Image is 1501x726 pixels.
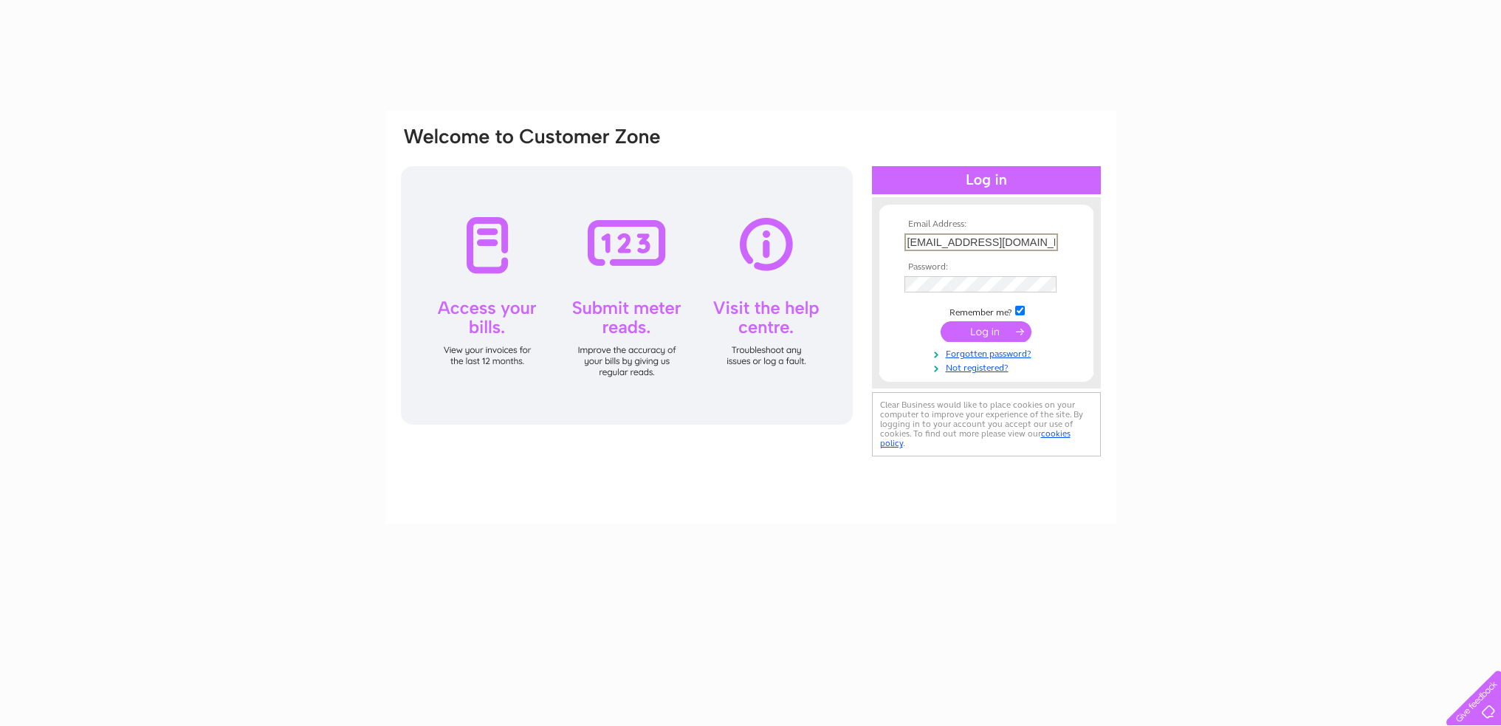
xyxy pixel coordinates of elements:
th: Password: [901,262,1072,273]
th: Email Address: [901,219,1072,230]
a: Forgotten password? [904,346,1072,360]
div: Clear Business would like to place cookies on your computer to improve your experience of the sit... [872,392,1101,456]
a: Not registered? [904,360,1072,374]
input: Submit [941,321,1031,342]
a: cookies policy [880,428,1071,448]
td: Remember me? [901,304,1072,318]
